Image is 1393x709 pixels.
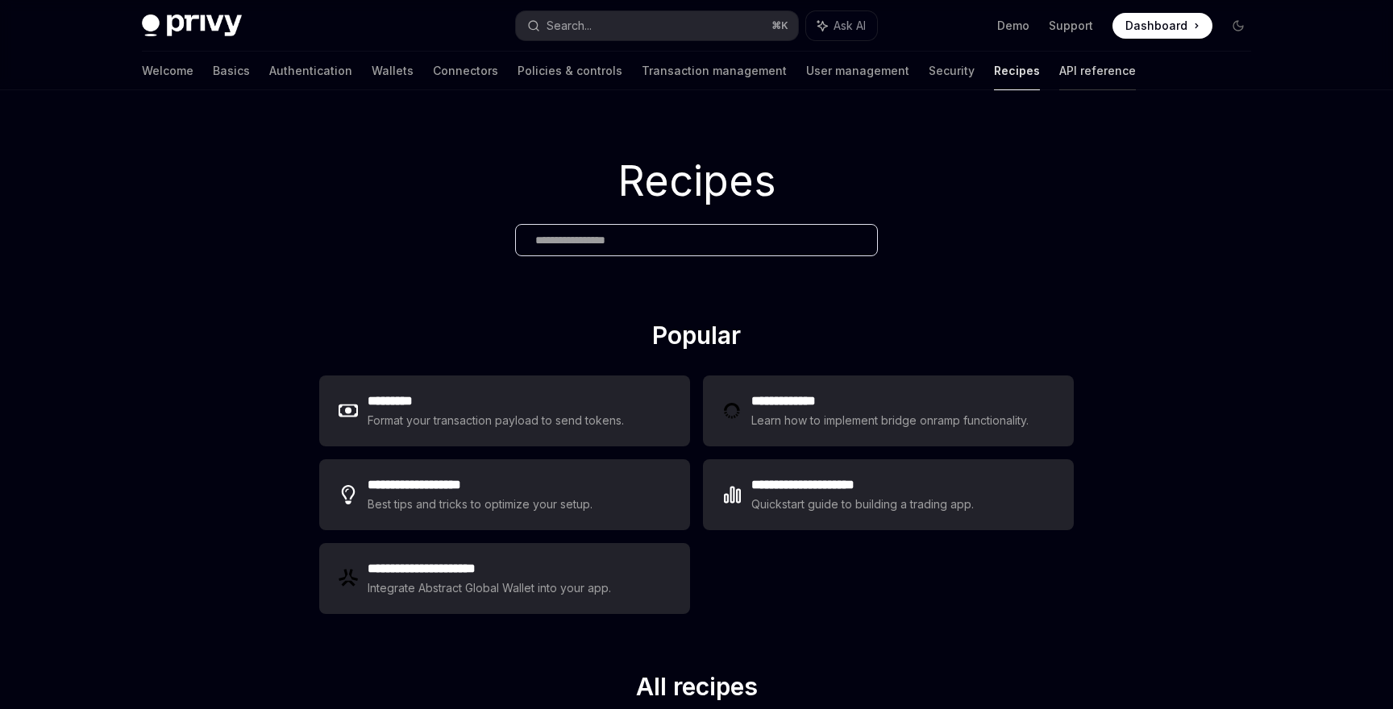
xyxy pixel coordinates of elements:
[834,18,866,34] span: Ask AI
[516,11,798,40] button: Search...⌘K
[547,16,592,35] div: Search...
[319,672,1074,707] h2: All recipes
[368,495,595,514] div: Best tips and tricks to optimize your setup.
[368,578,613,598] div: Integrate Abstract Global Wallet into your app.
[806,11,877,40] button: Ask AI
[994,52,1040,90] a: Recipes
[1049,18,1093,34] a: Support
[1125,18,1187,34] span: Dashboard
[142,15,242,37] img: dark logo
[433,52,498,90] a: Connectors
[1225,13,1251,39] button: Toggle dark mode
[751,411,1033,430] div: Learn how to implement bridge onramp functionality.
[368,411,625,430] div: Format your transaction payload to send tokens.
[518,52,622,90] a: Policies & controls
[372,52,414,90] a: Wallets
[319,321,1074,356] h2: Popular
[806,52,909,90] a: User management
[751,495,975,514] div: Quickstart guide to building a trading app.
[1112,13,1212,39] a: Dashboard
[269,52,352,90] a: Authentication
[642,52,787,90] a: Transaction management
[997,18,1029,34] a: Demo
[213,52,250,90] a: Basics
[929,52,975,90] a: Security
[703,375,1074,446] a: **** **** ***Learn how to implement bridge onramp functionality.
[142,52,193,90] a: Welcome
[319,375,690,446] a: **** ****Format your transaction payload to send tokens.
[1059,52,1136,90] a: API reference
[771,19,788,32] span: ⌘ K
